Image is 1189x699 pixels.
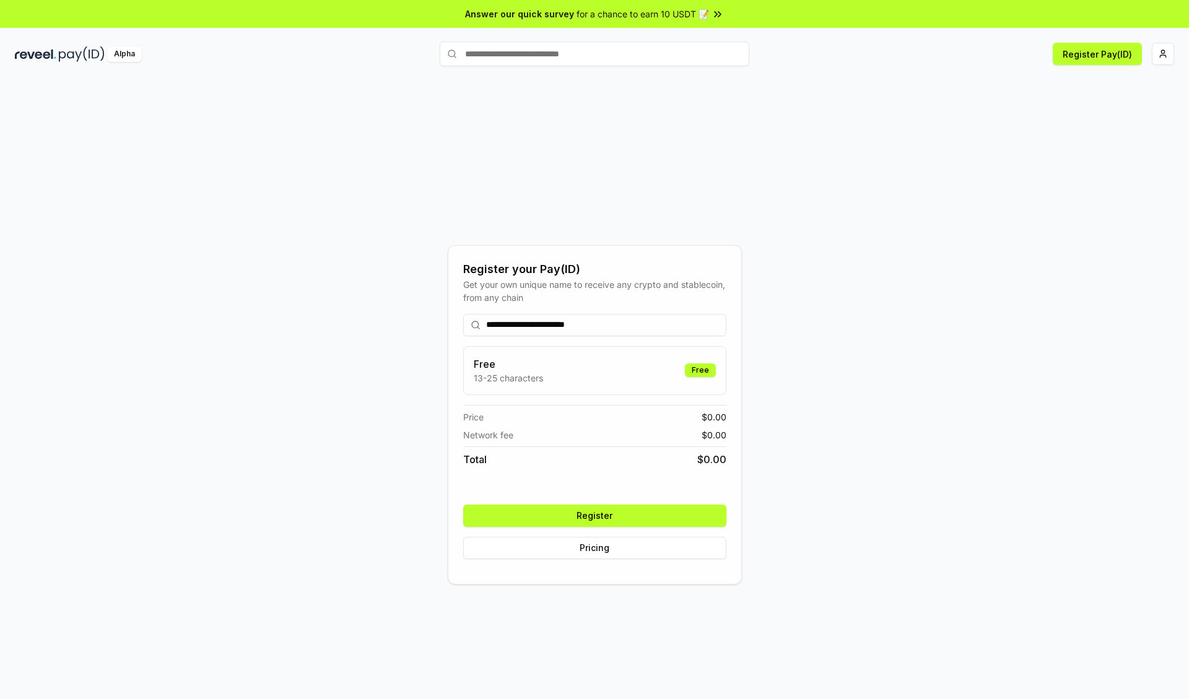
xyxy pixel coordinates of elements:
[463,410,484,423] span: Price
[577,7,709,20] span: for a chance to earn 10 USDT 📝
[463,505,726,527] button: Register
[465,7,574,20] span: Answer our quick survey
[15,46,56,62] img: reveel_dark
[463,261,726,278] div: Register your Pay(ID)
[463,452,487,467] span: Total
[463,537,726,559] button: Pricing
[463,278,726,304] div: Get your own unique name to receive any crypto and stablecoin, from any chain
[702,428,726,441] span: $ 0.00
[685,363,716,377] div: Free
[702,410,726,423] span: $ 0.00
[697,452,726,467] span: $ 0.00
[463,428,513,441] span: Network fee
[107,46,142,62] div: Alpha
[474,371,543,384] p: 13-25 characters
[59,46,105,62] img: pay_id
[1053,43,1142,65] button: Register Pay(ID)
[474,357,543,371] h3: Free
